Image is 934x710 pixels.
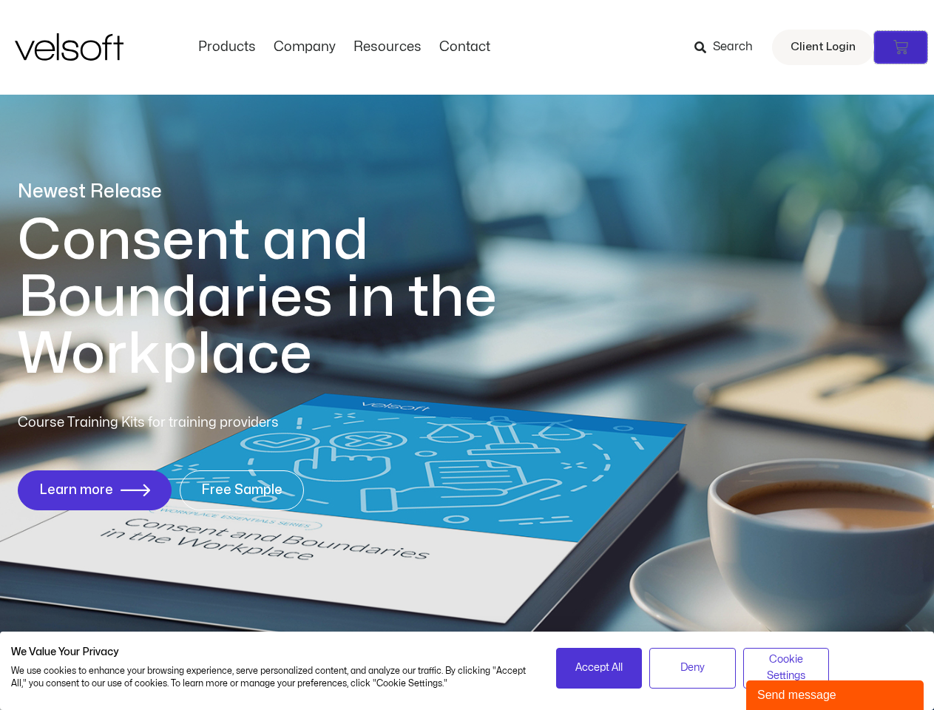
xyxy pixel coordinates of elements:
[713,38,753,57] span: Search
[575,660,623,676] span: Accept All
[18,413,386,433] p: Course Training Kits for training providers
[201,483,282,498] span: Free Sample
[15,33,123,61] img: Velsoft Training Materials
[189,39,499,55] nav: Menu
[430,39,499,55] a: ContactMenu Toggle
[189,39,265,55] a: ProductsMenu Toggle
[18,212,558,383] h1: Consent and Boundaries in the Workplace
[18,470,172,510] a: Learn more
[265,39,345,55] a: CompanyMenu Toggle
[753,652,820,685] span: Cookie Settings
[180,470,304,510] a: Free Sample
[11,646,534,659] h2: We Value Your Privacy
[694,35,763,60] a: Search
[791,38,856,57] span: Client Login
[772,30,874,65] a: Client Login
[18,179,558,205] p: Newest Release
[345,39,430,55] a: ResourcesMenu Toggle
[39,483,113,498] span: Learn more
[11,665,534,690] p: We use cookies to enhance your browsing experience, serve personalized content, and analyze our t...
[680,660,705,676] span: Deny
[556,648,643,689] button: Accept all cookies
[743,648,830,689] button: Adjust cookie preferences
[649,648,736,689] button: Deny all cookies
[746,677,927,710] iframe: chat widget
